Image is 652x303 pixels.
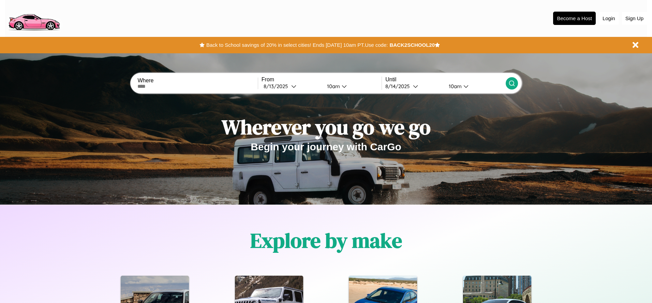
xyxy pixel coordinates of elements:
button: Sign Up [622,12,647,25]
div: 10am [445,83,463,89]
button: 10am [443,83,505,90]
button: 8/13/2025 [262,83,322,90]
button: Back to School savings of 20% in select cities! Ends [DATE] 10am PT.Use code: [205,40,389,50]
button: Login [599,12,619,25]
div: 8 / 14 / 2025 [385,83,413,89]
button: 10am [322,83,382,90]
img: logo [5,3,63,32]
button: Become a Host [553,12,596,25]
b: BACK2SCHOOL20 [389,42,435,48]
h1: Explore by make [250,226,402,254]
label: Where [137,78,257,84]
div: 10am [324,83,342,89]
label: From [262,77,382,83]
label: Until [385,77,505,83]
div: 8 / 13 / 2025 [264,83,291,89]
